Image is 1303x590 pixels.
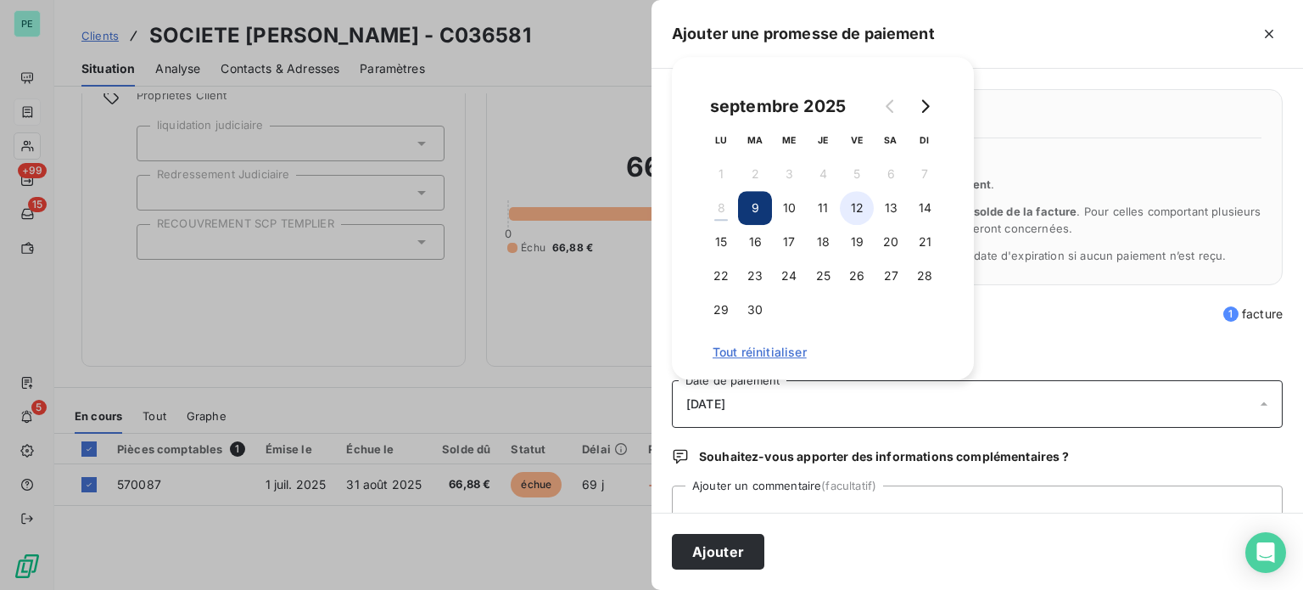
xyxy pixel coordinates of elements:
[713,205,1261,235] span: La promesse de paiement couvre . Pour celles comportant plusieurs échéances, seules les échéances...
[1223,306,1283,323] span: facture
[772,157,806,191] button: 3
[772,259,806,293] button: 24
[806,259,840,293] button: 25
[772,225,806,259] button: 17
[908,259,942,293] button: 28
[874,123,908,157] th: samedi
[806,123,840,157] th: jeudi
[738,293,772,327] button: 30
[840,157,874,191] button: 5
[874,89,908,123] button: Go to previous month
[738,191,772,225] button: 9
[908,225,942,259] button: 21
[840,123,874,157] th: vendredi
[738,259,772,293] button: 23
[908,89,942,123] button: Go to next month
[908,191,942,225] button: 14
[704,225,738,259] button: 15
[704,123,738,157] th: lundi
[806,225,840,259] button: 18
[704,259,738,293] button: 22
[686,397,725,411] span: [DATE]
[1245,532,1286,573] div: Open Intercom Messenger
[704,191,738,225] button: 8
[672,22,935,46] h5: Ajouter une promesse de paiement
[699,448,1069,465] span: Souhaitez-vous apporter des informations complémentaires ?
[772,191,806,225] button: 10
[806,191,840,225] button: 11
[772,123,806,157] th: mercredi
[840,225,874,259] button: 19
[894,205,1077,218] span: l’ensemble du solde de la facture
[840,259,874,293] button: 26
[806,157,840,191] button: 4
[672,534,764,570] button: Ajouter
[1223,306,1239,322] span: 1
[738,225,772,259] button: 16
[713,346,933,359] span: Tout réinitialiser
[874,191,908,225] button: 13
[840,191,874,225] button: 12
[874,225,908,259] button: 20
[704,157,738,191] button: 1
[908,157,942,191] button: 7
[704,293,738,327] button: 29
[874,157,908,191] button: 6
[908,123,942,157] th: dimanche
[874,259,908,293] button: 27
[704,93,852,120] div: septembre 2025
[738,157,772,191] button: 2
[738,123,772,157] th: mardi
